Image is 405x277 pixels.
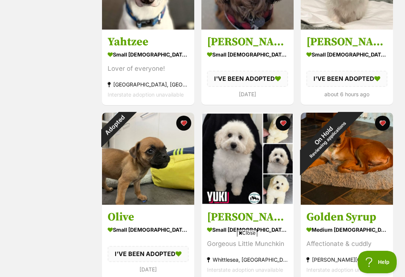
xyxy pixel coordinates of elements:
[108,64,189,74] div: Lover of everyone!
[306,210,387,224] h3: Golden Syrup
[375,116,390,131] button: favourite
[207,71,288,87] div: I'VE BEEN ADOPTED
[108,210,189,224] h3: Olive
[301,199,393,206] a: On HoldReviewing applications
[306,255,387,265] div: [PERSON_NAME][GEOGRAPHIC_DATA]
[301,30,393,105] a: [PERSON_NAME] small [DEMOGRAPHIC_DATA] Dog I'VE BEEN ADOPTED about 6 hours ago favourite
[201,30,294,105] a: [PERSON_NAME] small [DEMOGRAPHIC_DATA] Dog I'VE BEEN ADOPTED [DATE] favourite
[102,30,194,106] a: Yahtzee small [DEMOGRAPHIC_DATA] Dog Lover of everyone! [GEOGRAPHIC_DATA], [GEOGRAPHIC_DATA] Inte...
[306,89,387,99] div: about 6 hours ago
[207,89,288,99] div: [DATE]
[306,239,387,249] div: Affectionate & cuddly
[108,92,184,98] span: Interstate adoption unavailable
[237,229,257,237] span: Close
[102,199,194,206] a: Adopted
[306,49,387,60] div: small [DEMOGRAPHIC_DATA] Dog
[309,121,347,159] span: Reviewing applications
[207,224,288,235] div: small [DEMOGRAPHIC_DATA] Dog
[306,224,387,235] div: medium [DEMOGRAPHIC_DATA] Dog
[102,113,194,205] img: Olive
[306,71,387,87] div: I'VE BEEN ADOPTED
[276,116,291,131] button: favourite
[284,96,367,179] div: On Hold
[306,35,387,49] h3: [PERSON_NAME]
[108,49,189,60] div: small [DEMOGRAPHIC_DATA] Dog
[66,240,339,273] iframe: Advertisement
[108,35,189,49] h3: Yahtzee
[108,224,189,235] div: small [DEMOGRAPHIC_DATA] Dog
[92,103,137,147] div: Adopted
[207,49,288,60] div: small [DEMOGRAPHIC_DATA] Dog
[358,251,397,273] iframe: Help Scout Beacon - Open
[301,113,393,205] img: Golden Syrup
[207,35,288,49] h3: [PERSON_NAME]
[306,267,382,273] span: Interstate adoption unavailable
[207,210,288,224] h3: [PERSON_NAME]
[108,80,189,90] div: [GEOGRAPHIC_DATA], [GEOGRAPHIC_DATA]
[176,116,191,131] button: favourite
[201,113,294,205] img: Yuki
